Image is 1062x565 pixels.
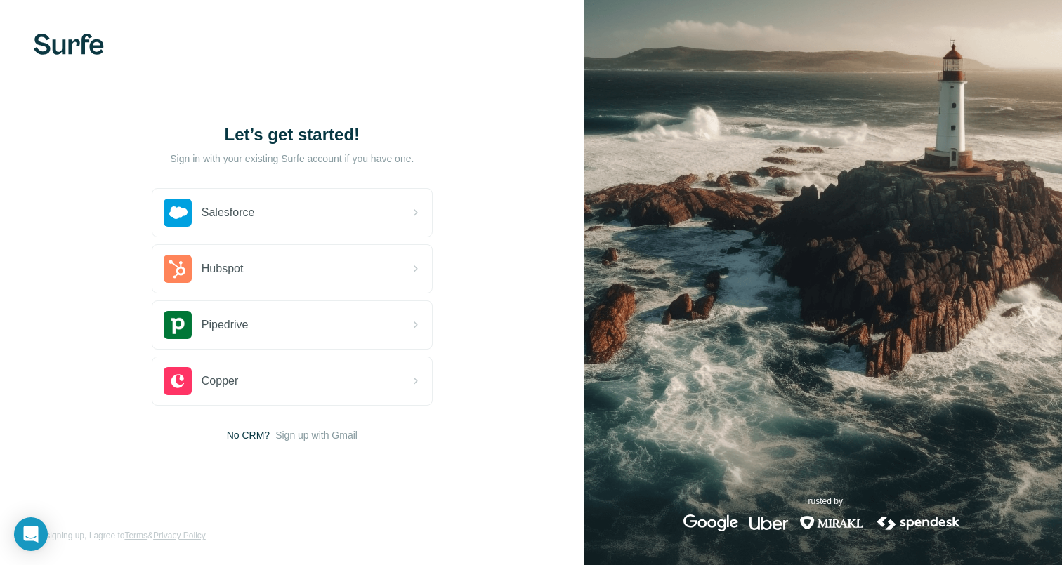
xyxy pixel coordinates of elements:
img: copper's logo [164,367,192,395]
h1: Let’s get started! [152,124,433,146]
img: mirakl's logo [799,514,864,531]
a: Privacy Policy [153,531,206,540]
span: Hubspot [202,260,244,277]
img: hubspot's logo [164,255,192,283]
span: Pipedrive [202,317,249,333]
span: By signing up, I agree to & [34,529,206,542]
img: pipedrive's logo [164,311,192,339]
span: No CRM? [227,428,270,442]
img: spendesk's logo [875,514,962,531]
img: salesforce's logo [164,199,192,227]
img: google's logo [683,514,738,531]
img: Surfe's logo [34,34,104,55]
span: Copper [202,373,238,390]
button: Sign up with Gmail [275,428,358,442]
a: Terms [124,531,147,540]
img: uber's logo [749,514,788,531]
div: Open Intercom Messenger [14,517,48,551]
p: Trusted by [804,495,843,507]
p: Sign in with your existing Surfe account if you have one. [170,152,414,166]
span: Salesforce [202,204,255,221]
